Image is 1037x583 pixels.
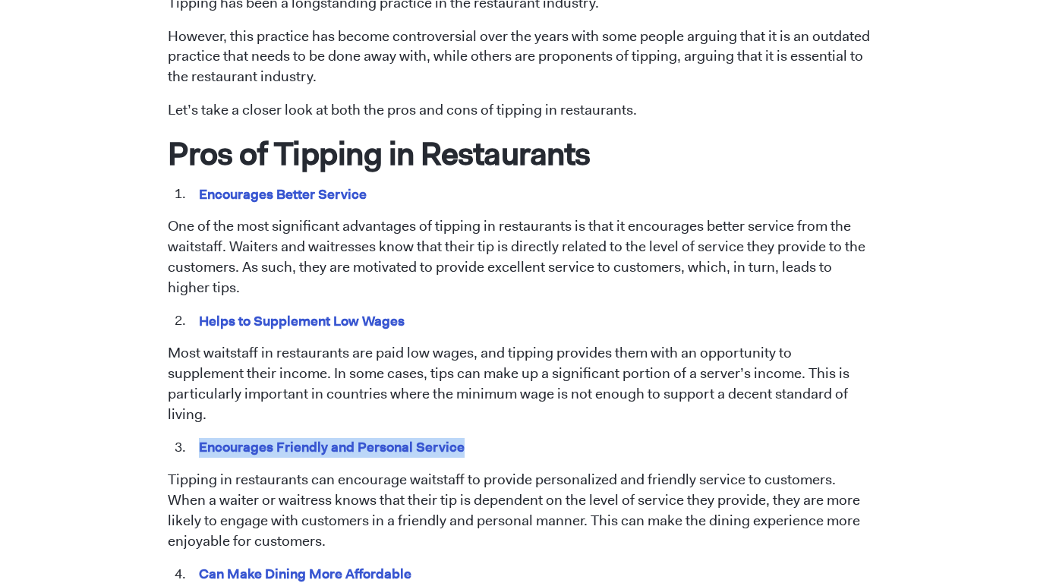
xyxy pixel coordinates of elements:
[197,182,370,206] mark: Encourages Better Service
[168,216,870,298] p: One of the most significant advantages of tipping in restaurants is that it encourages better ser...
[168,134,870,173] h1: Pros of Tipping in Restaurants
[168,343,870,425] p: Most waitstaff in restaurants are paid low wages, and tipping provides them with an opportunity t...
[168,470,870,552] p: Tipping in restaurants can encourage waitstaff to provide personalized and friendly service to cu...
[168,100,870,121] p: Let’s take a closer look at both the pros and cons of tipping in restaurants.
[197,309,408,332] mark: Helps to Supplement Low Wages
[168,27,870,88] p: However, this practice has become controversial over the years with some people arguing that it i...
[197,435,468,459] mark: Encourages Friendly and Personal Service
